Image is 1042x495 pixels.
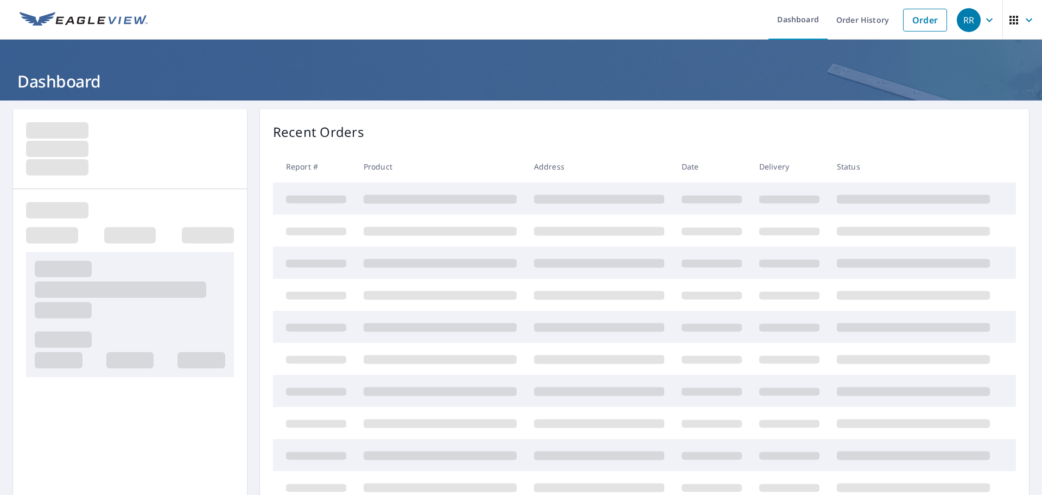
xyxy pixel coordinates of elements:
[273,151,355,183] th: Report #
[525,151,673,183] th: Address
[20,12,148,28] img: EV Logo
[273,122,364,142] p: Recent Orders
[355,151,525,183] th: Product
[13,70,1029,92] h1: Dashboard
[828,151,999,183] th: Status
[751,151,828,183] th: Delivery
[903,9,947,32] a: Order
[957,8,981,32] div: RR
[673,151,751,183] th: Date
